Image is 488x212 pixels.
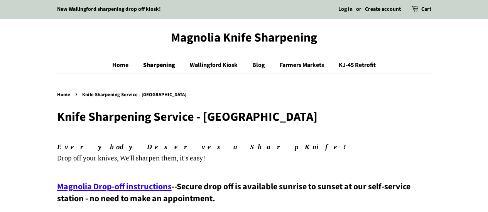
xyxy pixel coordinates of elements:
a: Home [57,91,72,98]
span: Knife Sharpening Service - [GEOGRAPHIC_DATA] [82,91,188,98]
h1: Knife Sharpening Service - [GEOGRAPHIC_DATA] [57,110,431,124]
a: Home [112,57,136,73]
span: Drop off your knives [57,154,117,162]
a: Create account [365,5,401,13]
p: , We'll sharpen them, it's easy! [57,142,431,164]
a: Log in [338,5,353,13]
a: Farmers Markets [274,57,332,73]
a: Blog [247,57,273,73]
a: New Wallingford sharpening drop off kiosk! [57,5,161,13]
a: Magnolia Drop-off instructions [57,180,172,193]
a: KJ-45 Retrofit [333,57,376,73]
em: Everybody Deserves a Sharp Knife! [57,142,353,151]
span: -- [172,180,177,193]
a: Magnolia Knife Sharpening [57,30,431,45]
a: Sharpening [137,57,183,73]
nav: breadcrumbs [57,91,431,99]
a: Cart [421,5,431,14]
li: or [356,5,361,14]
a: Wallingford Kiosk [184,57,245,73]
span: › [75,89,79,99]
